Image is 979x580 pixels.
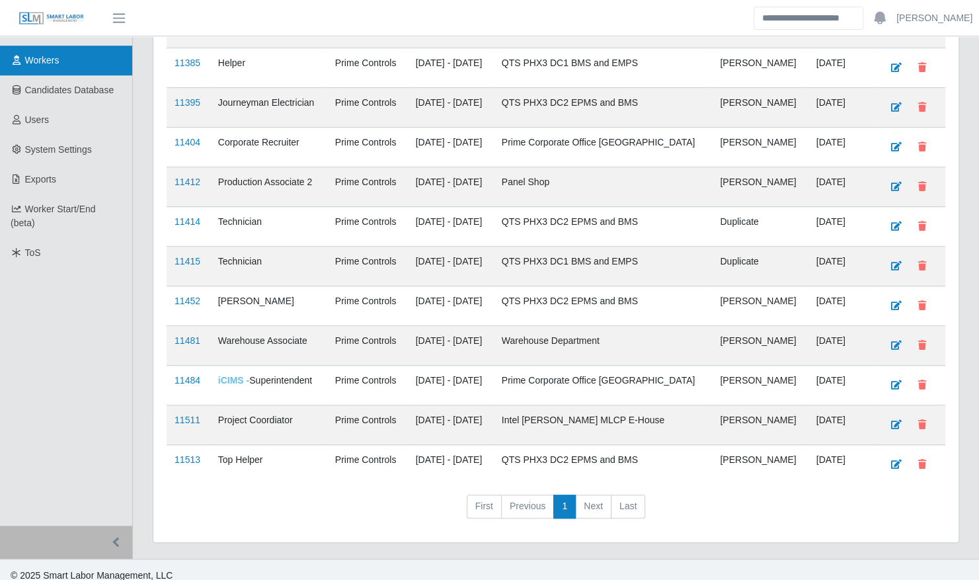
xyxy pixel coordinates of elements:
td: Helper [210,48,327,88]
td: QTS PHX3 DC1 BMS and EMPS [494,48,713,88]
td: [DATE] - [DATE] [408,207,494,247]
td: [DATE] - [DATE] [408,286,494,326]
td: [PERSON_NAME] [712,326,808,366]
td: Production Associate 2 [210,167,327,207]
td: QTS PHX3 DC1 BMS and EMPS [494,247,713,286]
td: Corporate Recruiter [210,128,327,167]
td: [DATE] [808,88,875,128]
td: [DATE] - [DATE] [408,366,494,405]
td: Prime Controls [327,88,408,128]
td: Warehouse Department [494,326,713,366]
td: [PERSON_NAME] [210,286,327,326]
td: Prime Controls [327,167,408,207]
span: iCIMS - [218,375,249,386]
td: Superintendent [210,366,327,405]
td: [DATE] [808,366,875,405]
td: Prime Controls [327,405,408,445]
td: [PERSON_NAME] [712,88,808,128]
td: [DATE] [808,207,875,247]
td: Technician [210,207,327,247]
td: [DATE] [808,286,875,326]
a: 11481 [175,335,200,346]
td: [DATE] - [DATE] [408,128,494,167]
a: [PERSON_NAME] [896,11,972,25]
a: 1 [553,495,576,518]
td: [PERSON_NAME] [712,405,808,445]
td: Prime Controls [327,128,408,167]
td: Intel [PERSON_NAME] MLCP E-House [494,405,713,445]
td: [DATE] [808,445,875,485]
td: [DATE] [808,247,875,286]
span: ToS [25,247,41,258]
td: [DATE] - [DATE] [408,48,494,88]
span: Exports [25,174,56,185]
a: 11484 [175,375,200,386]
td: [PERSON_NAME] [712,286,808,326]
a: 11412 [175,177,200,187]
td: Top Helper [210,445,327,485]
td: Prime Controls [327,366,408,405]
span: System Settings [25,144,92,155]
td: Prime Controls [327,207,408,247]
td: [PERSON_NAME] [712,48,808,88]
td: Warehouse Associate [210,326,327,366]
nav: pagination [167,495,945,529]
td: Prime Corporate Office [GEOGRAPHIC_DATA] [494,128,713,167]
td: Duplicate [712,247,808,286]
td: Prime Controls [327,247,408,286]
a: 11452 [175,296,200,306]
img: SLM Logo [19,11,85,26]
input: Search [754,7,863,30]
span: Candidates Database [25,85,114,95]
a: 11511 [175,415,200,425]
a: 11513 [175,454,200,465]
td: Project Coordiator [210,405,327,445]
td: QTS PHX3 DC2 EPMS and BMS [494,88,713,128]
td: Duplicate [712,207,808,247]
a: 11415 [175,256,200,267]
td: [DATE] - [DATE] [408,445,494,485]
td: QTS PHX3 DC2 EPMS and BMS [494,445,713,485]
td: [DATE] [808,405,875,445]
span: Workers [25,55,59,65]
td: [DATE] [808,326,875,366]
a: 11404 [175,137,200,147]
td: Technician [210,247,327,286]
td: Prime Controls [327,326,408,366]
td: [DATE] [808,128,875,167]
td: [DATE] [808,167,875,207]
td: [PERSON_NAME] [712,128,808,167]
td: QTS PHX3 DC2 EPMS and BMS [494,207,713,247]
a: 11385 [175,58,200,68]
td: [DATE] - [DATE] [408,326,494,366]
td: [PERSON_NAME] [712,366,808,405]
span: Worker Start/End (beta) [11,204,96,228]
td: Prime Controls [327,48,408,88]
td: [DATE] [808,48,875,88]
span: Users [25,114,50,125]
td: Prime Corporate Office [GEOGRAPHIC_DATA] [494,366,713,405]
td: Journeyman Electrician [210,88,327,128]
td: Panel Shop [494,167,713,207]
td: QTS PHX3 DC2 EPMS and BMS [494,286,713,326]
td: [DATE] - [DATE] [408,167,494,207]
td: [DATE] - [DATE] [408,405,494,445]
td: Prime Controls [327,286,408,326]
td: [DATE] - [DATE] [408,247,494,286]
a: 11395 [175,97,200,108]
td: [PERSON_NAME] [712,167,808,207]
td: [PERSON_NAME] [712,445,808,485]
td: Prime Controls [327,445,408,485]
td: [DATE] - [DATE] [408,88,494,128]
a: 11414 [175,216,200,227]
